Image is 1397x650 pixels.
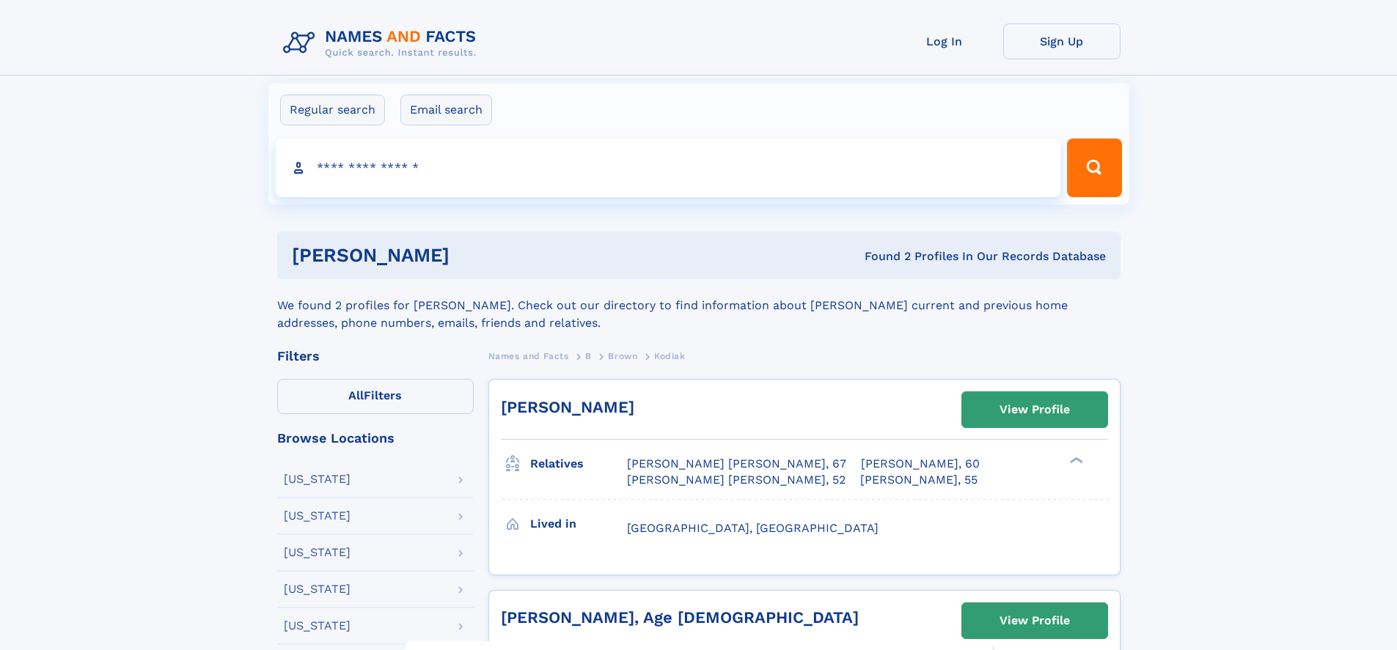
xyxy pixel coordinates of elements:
a: [PERSON_NAME], 55 [860,472,978,488]
input: search input [276,139,1061,197]
h3: Relatives [530,451,627,476]
div: We found 2 profiles for [PERSON_NAME]. Check out our directory to find information about [PERSON_... [277,279,1121,332]
span: [GEOGRAPHIC_DATA], [GEOGRAPHIC_DATA] [627,521,879,535]
div: [US_STATE] [284,473,351,485]
span: All [348,388,364,402]
div: ❯ [1066,456,1084,465]
div: Filters [277,350,474,363]
span: Kodiak [654,351,686,361]
div: [US_STATE] [284,547,351,558]
h3: Lived in [530,511,627,536]
a: Sign Up [1003,23,1121,59]
div: View Profile [1000,393,1070,426]
div: Browse Locations [277,432,474,445]
div: [US_STATE] [284,510,351,522]
img: Logo Names and Facts [277,23,488,63]
a: [PERSON_NAME] [501,398,634,416]
a: [PERSON_NAME] [PERSON_NAME], 67 [627,456,846,472]
span: B [585,351,592,361]
a: [PERSON_NAME], 60 [861,456,980,472]
button: Search Button [1067,139,1121,197]
div: [US_STATE] [284,583,351,595]
span: Brown [608,351,637,361]
a: Log In [886,23,1003,59]
div: View Profile [1000,604,1070,638]
div: [US_STATE] [284,620,351,632]
label: Email search [400,95,492,125]
a: Brown [608,347,637,365]
a: [PERSON_NAME] [PERSON_NAME], 52 [627,472,846,488]
a: [PERSON_NAME], Age [DEMOGRAPHIC_DATA] [501,608,859,627]
a: View Profile [962,603,1107,638]
div: Found 2 Profiles In Our Records Database [657,248,1106,265]
label: Regular search [280,95,385,125]
label: Filters [277,379,474,414]
a: Names and Facts [488,347,569,365]
h1: [PERSON_NAME] [292,246,657,265]
a: B [585,347,592,365]
a: View Profile [962,392,1107,427]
